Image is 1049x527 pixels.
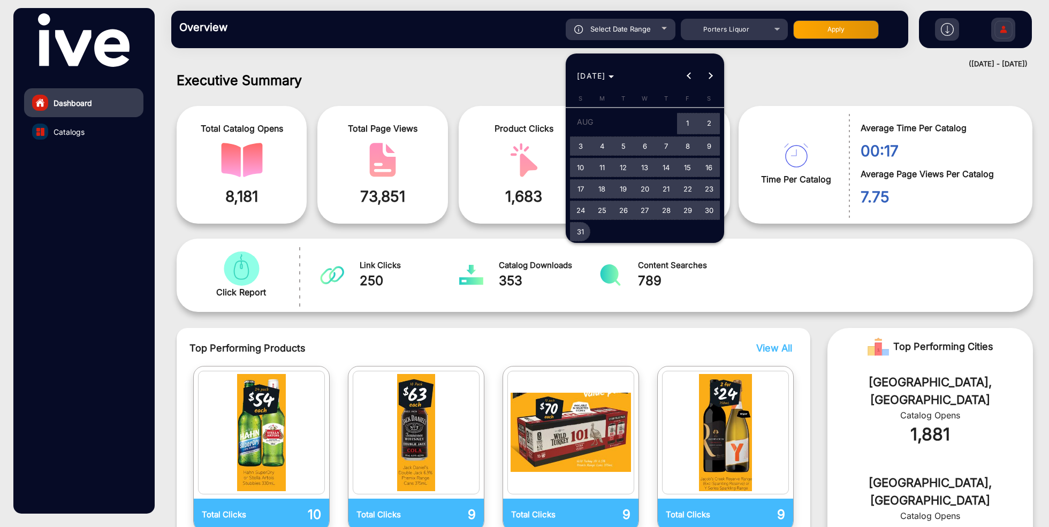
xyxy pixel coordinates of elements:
button: Previous month [679,65,700,87]
span: 4 [592,136,612,156]
button: August 26, 2025 [613,200,634,221]
span: 26 [614,201,633,220]
span: 2 [700,113,719,135]
button: August 17, 2025 [570,178,591,200]
button: August 21, 2025 [656,178,677,200]
span: 3 [571,136,590,156]
button: August 19, 2025 [613,178,634,200]
span: S [579,95,582,102]
span: 1 [678,113,697,135]
span: 8 [678,136,697,156]
span: 11 [592,158,612,177]
span: 13 [635,158,655,177]
button: August 30, 2025 [698,200,720,221]
span: 21 [657,179,676,198]
button: Choose month and year [573,66,618,86]
span: 7 [657,136,676,156]
button: August 16, 2025 [698,157,720,178]
button: August 2, 2025 [698,111,720,135]
button: August 28, 2025 [656,200,677,221]
span: 12 [614,158,633,177]
span: 15 [678,158,697,177]
button: August 5, 2025 [613,135,634,157]
span: 20 [635,179,655,198]
span: 17 [571,179,590,198]
button: August 18, 2025 [591,178,613,200]
button: August 10, 2025 [570,157,591,178]
button: August 7, 2025 [656,135,677,157]
button: August 12, 2025 [613,157,634,178]
span: 27 [635,201,655,220]
span: 16 [700,158,719,177]
button: Next month [700,65,721,87]
button: August 24, 2025 [570,200,591,221]
button: August 11, 2025 [591,157,613,178]
button: August 3, 2025 [570,135,591,157]
button: August 31, 2025 [570,221,591,242]
span: 9 [700,136,719,156]
span: 14 [657,158,676,177]
span: 18 [592,179,612,198]
span: 5 [614,136,633,156]
span: 6 [635,136,655,156]
span: M [599,95,605,102]
span: 10 [571,158,590,177]
span: F [686,95,689,102]
span: T [664,95,668,102]
span: 25 [592,201,612,220]
td: AUG [570,111,677,135]
span: T [621,95,625,102]
button: August 27, 2025 [634,200,656,221]
button: August 8, 2025 [677,135,698,157]
span: 30 [700,201,719,220]
button: August 23, 2025 [698,178,720,200]
button: August 29, 2025 [677,200,698,221]
span: 22 [678,179,697,198]
button: August 6, 2025 [634,135,656,157]
span: S [707,95,711,102]
span: [DATE] [577,71,606,80]
span: 19 [614,179,633,198]
span: 24 [571,201,590,220]
button: August 20, 2025 [634,178,656,200]
span: 29 [678,201,697,220]
button: August 15, 2025 [677,157,698,178]
button: August 1, 2025 [677,111,698,135]
button: August 14, 2025 [656,157,677,178]
span: 28 [657,201,676,220]
span: W [642,95,648,102]
button: August 4, 2025 [591,135,613,157]
button: August 9, 2025 [698,135,720,157]
span: 23 [700,179,719,198]
button: August 22, 2025 [677,178,698,200]
button: August 13, 2025 [634,157,656,178]
span: 31 [571,222,590,241]
button: August 25, 2025 [591,200,613,221]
